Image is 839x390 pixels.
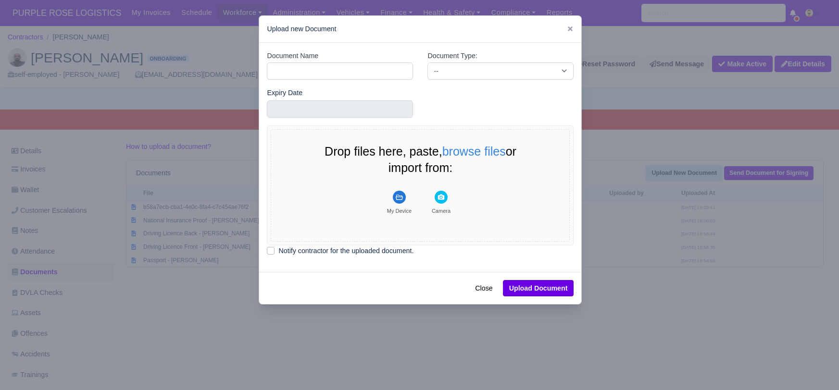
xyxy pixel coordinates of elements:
button: Close [469,280,499,296]
div: File Uploader [267,125,574,245]
iframe: Chat Widget [791,344,839,390]
button: browse files [442,146,506,158]
div: My Device [387,207,412,214]
label: Document Name [267,50,318,61]
div: Drop files here, paste, or import from: [305,144,536,176]
label: Document Type: [427,50,477,61]
label: Expiry Date [267,87,302,98]
div: Upload new Document [259,16,581,43]
label: Notify contractor for the uploaded document. [278,245,413,256]
div: Camera [432,207,451,214]
button: Upload Document [503,280,574,296]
